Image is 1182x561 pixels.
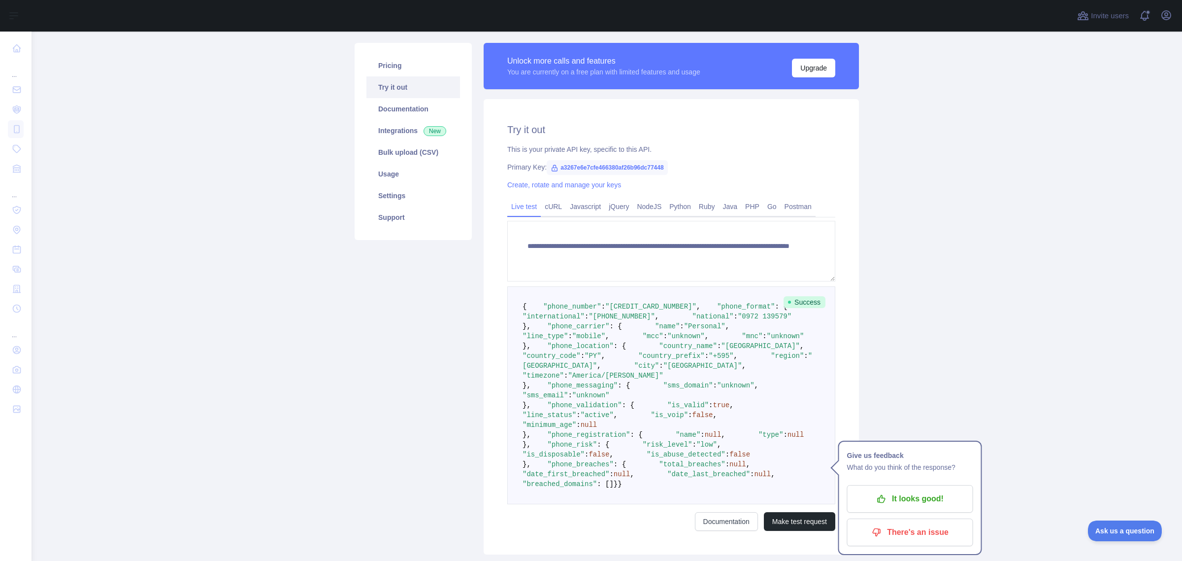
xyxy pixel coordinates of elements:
span: "mobile" [572,332,605,340]
span: "[GEOGRAPHIC_DATA]" [523,352,812,370]
a: Bulk upload (CSV) [366,141,460,163]
span: "mcc" [643,332,663,340]
span: false [589,451,609,458]
span: "unknown" [572,391,610,399]
span: "is_abuse_detected" [647,451,725,458]
span: "[GEOGRAPHIC_DATA]" [721,342,800,350]
a: Postman [781,199,816,214]
span: } [614,480,618,488]
a: Python [665,199,695,214]
span: : [762,332,766,340]
span: : [750,470,754,478]
div: ... [8,179,24,199]
span: , [771,470,775,478]
span: "phone_registration" [547,431,630,439]
span: : { [614,342,626,350]
span: "phone_risk" [547,441,597,449]
span: : [581,352,585,360]
a: PHP [741,199,763,214]
a: Pricing [366,55,460,76]
span: : [680,322,684,330]
span: "is_disposable" [523,451,585,458]
p: It looks good! [854,491,966,507]
span: , [800,342,804,350]
span: "unknown" [667,332,705,340]
span: , [734,352,738,360]
h1: Give us feedback [847,450,973,461]
span: : [725,451,729,458]
span: "phone_breaches" [547,460,613,468]
span: null [788,431,804,439]
span: , [713,411,717,419]
button: Make test request [764,512,835,531]
span: "type" [758,431,783,439]
span: false [729,451,750,458]
span: "0972 139579" [738,313,791,320]
span: : [585,313,589,320]
span: "is_voip" [651,411,688,419]
span: null [755,470,771,478]
span: "phone_carrier" [547,322,609,330]
span: null [729,460,746,468]
span: }, [523,342,531,350]
span: "phone_format" [717,303,775,311]
a: Java [719,199,742,214]
a: Create, rotate and manage your keys [507,181,621,189]
span: "minimum_age" [523,421,576,429]
span: : [688,411,692,419]
span: : { [630,431,642,439]
span: }, [523,431,531,439]
span: "is_valid" [667,401,709,409]
span: "national" [692,313,733,320]
span: , [601,352,605,360]
span: null [614,470,630,478]
span: : [564,372,568,380]
span: true [713,401,730,409]
span: , [721,431,725,439]
span: : [585,451,589,458]
button: Upgrade [792,59,835,77]
p: What do you think of the response? [847,461,973,473]
span: : [692,441,696,449]
span: "active" [581,411,614,419]
span: "risk_level" [643,441,692,449]
span: "America/[PERSON_NAME]" [568,372,663,380]
span: "sms_domain" [663,382,713,389]
span: : { [618,382,630,389]
span: , [605,332,609,340]
span: , [655,313,659,320]
a: Try it out [366,76,460,98]
span: "international" [523,313,585,320]
span: a3267e6e7cfe466380af26b96dc77448 [547,160,668,175]
span: }, [523,382,531,389]
span: "line_status" [523,411,576,419]
span: "country_prefix" [638,352,704,360]
span: : { [597,441,609,449]
span: , [717,441,721,449]
span: : [609,470,613,478]
span: : { [622,401,634,409]
span: "[PHONE_NUMBER]" [589,313,655,320]
span: "date_last_breached" [667,470,750,478]
span: : [804,352,808,360]
span: "city" [634,362,659,370]
span: : [717,342,721,350]
span: : [659,362,663,370]
a: Documentation [366,98,460,120]
span: }, [523,460,531,468]
span: "sms_email" [523,391,568,399]
span: Success [784,296,825,308]
span: "name" [655,322,680,330]
span: }, [523,322,531,330]
button: It looks good! [847,485,973,513]
span: null [705,431,722,439]
span: false [692,411,713,419]
a: Documentation [695,512,758,531]
span: , [696,303,700,311]
span: "phone_messaging" [547,382,618,389]
span: : { [609,322,622,330]
span: : [568,391,572,399]
span: : { [614,460,626,468]
span: : [601,303,605,311]
span: , [705,332,709,340]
